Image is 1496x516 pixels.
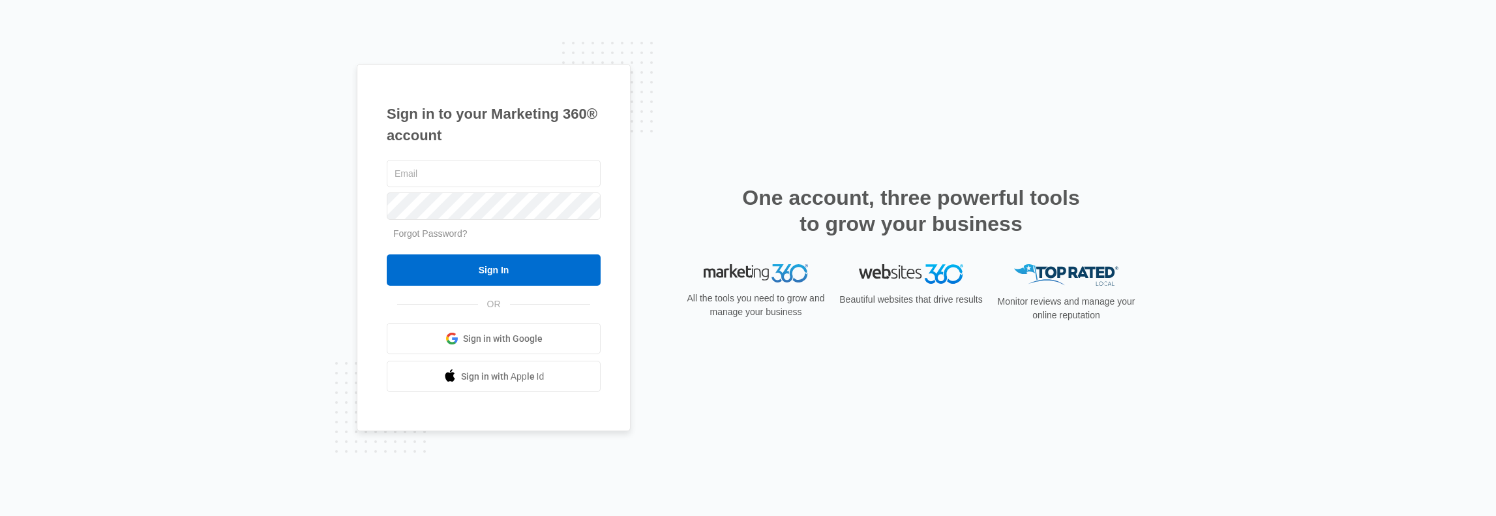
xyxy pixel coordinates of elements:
[461,370,545,384] span: Sign in with Apple Id
[859,264,963,283] img: Websites 360
[993,295,1139,322] p: Monitor reviews and manage your online reputation
[683,292,829,319] p: All the tools you need to grow and manage your business
[387,361,601,392] a: Sign in with Apple Id
[478,297,510,311] span: OR
[387,160,601,187] input: Email
[387,103,601,146] h1: Sign in to your Marketing 360® account
[704,264,808,282] img: Marketing 360
[838,293,984,307] p: Beautiful websites that drive results
[1014,264,1118,286] img: Top Rated Local
[387,254,601,286] input: Sign In
[387,323,601,354] a: Sign in with Google
[738,185,1084,237] h2: One account, three powerful tools to grow your business
[463,332,543,346] span: Sign in with Google
[393,228,468,239] a: Forgot Password?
